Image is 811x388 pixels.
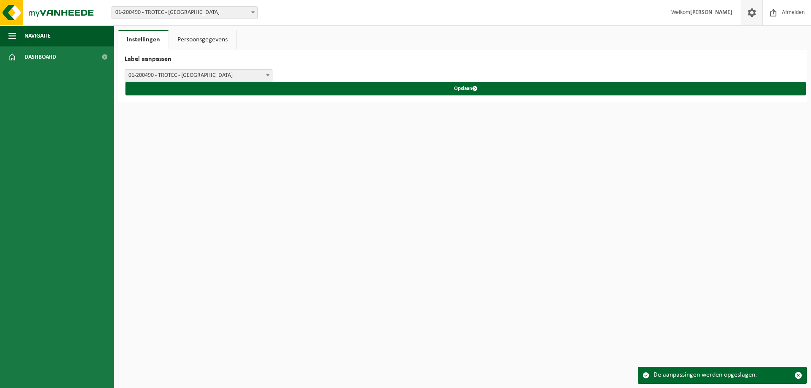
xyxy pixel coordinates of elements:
[125,69,272,82] span: 01-200490 - TROTEC - VEURNE
[169,30,236,49] a: Persoonsgegevens
[690,9,732,16] strong: [PERSON_NAME]
[118,49,807,69] h2: Label aanpassen
[125,70,272,81] span: 01-200490 - TROTEC - VEURNE
[112,6,258,19] span: 01-200490 - TROTEC - VEURNE
[118,30,169,49] a: Instellingen
[125,82,806,95] button: Opslaan
[24,46,56,68] span: Dashboard
[653,367,790,383] div: De aanpassingen werden opgeslagen.
[24,25,51,46] span: Navigatie
[112,7,257,19] span: 01-200490 - TROTEC - VEURNE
